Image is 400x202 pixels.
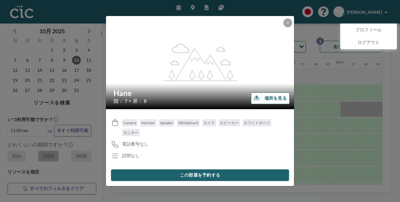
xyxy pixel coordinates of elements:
span: ログアウト [358,40,380,46]
span: 席： 8 [133,98,147,104]
div: 説明なし [122,153,140,158]
span: Monitor [141,120,155,125]
span: Whiteboard [178,120,198,125]
span: プロフィール [355,27,382,33]
span: 電話番号なし [122,141,148,147]
a: プロフィール [341,24,397,36]
button: 場所を見る [251,93,290,104]
span: モニター [123,130,138,135]
span: Camera [123,120,136,125]
span: カメラ [203,120,215,125]
span: 階： 7 [114,98,127,104]
span: スピーカー [220,120,239,125]
button: この部屋を予約する [111,169,289,181]
a: ログアウト [341,36,397,49]
span: ホワイトボード [244,120,270,125]
g: flex-grow: 1.2; [163,43,237,81]
span: Speaker [160,120,173,125]
span: • [129,98,131,103]
h2: Hane [114,88,287,98]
